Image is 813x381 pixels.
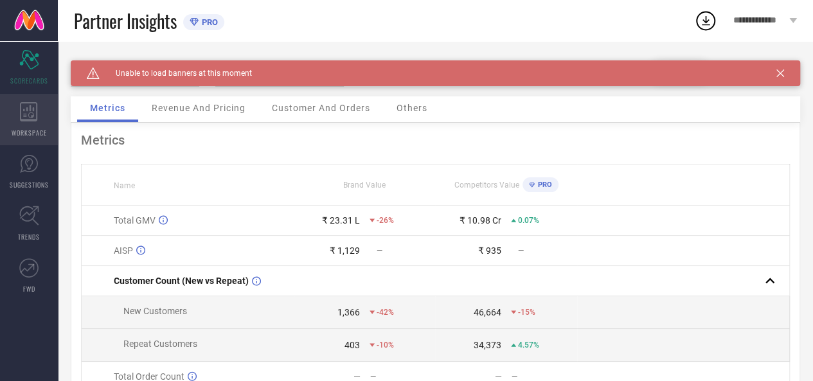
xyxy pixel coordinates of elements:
div: Open download list [694,9,717,32]
span: Competitors Value [454,181,519,190]
span: PRO [535,181,552,189]
div: 403 [344,340,360,350]
span: SCORECARDS [10,76,48,85]
span: -10% [377,341,394,350]
div: — [512,372,576,381]
span: TRENDS [18,232,40,242]
span: — [518,246,524,255]
span: Customer Count (New vs Repeat) [114,276,249,286]
div: ₹ 23.31 L [322,215,360,226]
div: ₹ 1,129 [330,245,360,256]
div: — [370,372,435,381]
span: 0.07% [518,216,539,225]
div: ₹ 10.98 Cr [460,215,501,226]
span: FWD [23,284,35,294]
span: — [377,246,382,255]
div: Brand [71,60,199,69]
span: -42% [377,308,394,317]
span: SUGGESTIONS [10,180,49,190]
div: Metrics [81,132,790,148]
div: ₹ 935 [478,245,501,256]
span: PRO [199,17,218,27]
div: 1,366 [337,307,360,317]
span: Partner Insights [74,8,177,34]
span: Brand Value [343,181,386,190]
div: 46,664 [474,307,501,317]
span: Unable to load banners at this moment [100,69,252,78]
span: AISP [114,245,133,256]
span: Others [397,103,427,113]
span: Repeat Customers [123,339,197,349]
span: Total GMV [114,215,156,226]
span: WORKSPACE [12,128,47,137]
span: Name [114,181,135,190]
span: New Customers [123,306,187,316]
span: Customer And Orders [272,103,370,113]
div: 34,373 [474,340,501,350]
span: Revenue And Pricing [152,103,246,113]
span: Metrics [90,103,125,113]
span: -15% [518,308,535,317]
span: 4.57% [518,341,539,350]
span: -26% [377,216,394,225]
